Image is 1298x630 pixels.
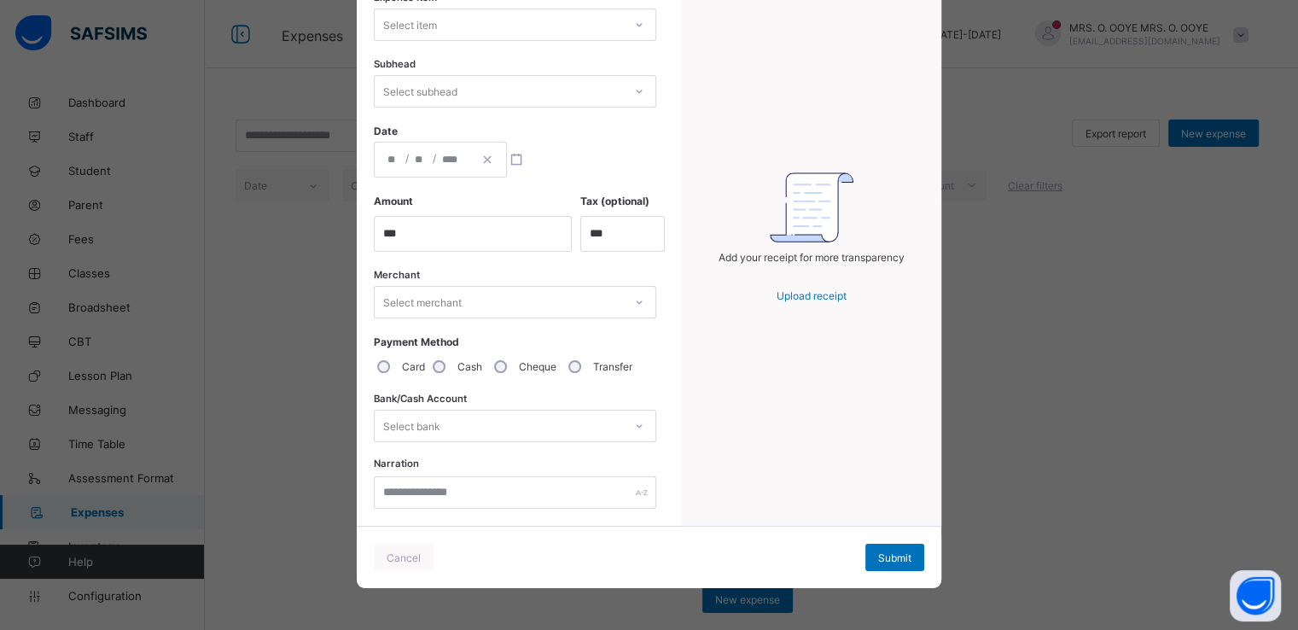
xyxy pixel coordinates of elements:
[593,360,632,373] label: Transfer
[374,393,467,405] span: Bank/Cash Account
[374,269,420,281] span: Merchant
[402,360,425,373] label: Card
[431,151,438,166] span: /
[719,172,905,328] span: delete svgAdd your receipt for more transparencyUpload receipt
[387,551,421,564] span: Cancel
[374,125,398,137] span: Date
[383,75,457,108] div: Select subhead
[374,335,656,348] span: Payment Method
[878,551,911,564] span: Submit
[374,195,572,207] span: Amount
[1230,570,1281,621] button: Open asap
[383,410,440,442] div: Select bank
[374,58,416,70] span: Subhead
[580,195,665,207] span: Tax (optional)
[383,286,462,318] div: Select merchant
[383,9,437,41] div: Select item
[719,251,905,264] span: Add your receipt for more transparency
[770,172,853,242] img: delete svg
[404,151,410,166] span: /
[777,289,847,302] span: Upload receipt
[519,360,556,373] label: Cheque
[457,360,482,373] label: Cash
[374,458,419,470] label: Narration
